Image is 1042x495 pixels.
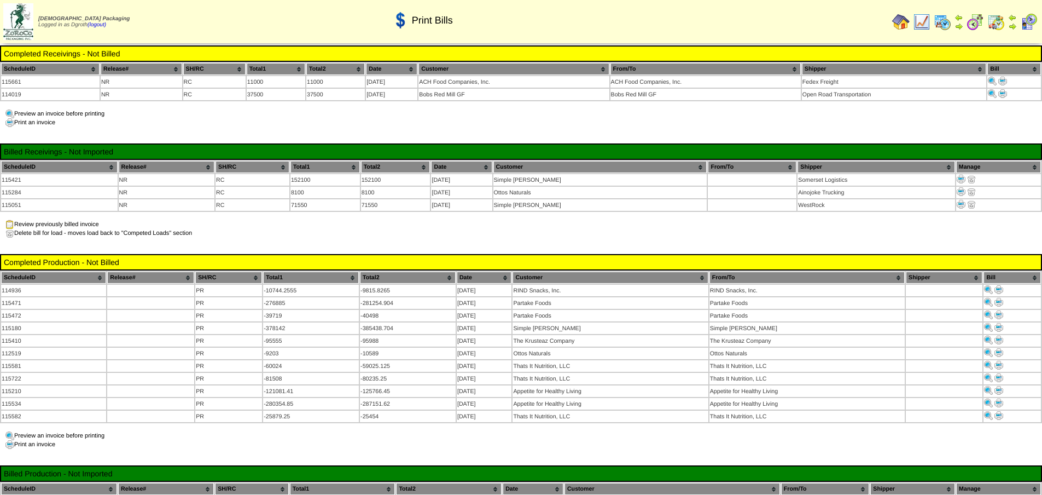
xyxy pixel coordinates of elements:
[263,411,359,422] td: -25879.25
[366,76,417,88] td: [DATE]
[984,298,993,307] img: Print
[263,360,359,372] td: -60024
[3,3,33,40] img: zoroco-logo-small.webp
[513,411,708,422] td: Thats It Nutrition, LLC
[967,13,984,31] img: calendarblend.gif
[503,483,563,495] th: Date
[263,385,359,397] td: -121081.41
[361,161,430,173] th: Total2
[360,335,456,347] td: -95988
[195,297,262,309] td: PR
[493,174,707,186] td: Simple [PERSON_NAME]
[418,63,609,75] th: Customer
[802,76,986,88] td: Fedex Freight
[984,323,993,332] img: Print
[195,373,262,384] td: PR
[360,360,456,372] td: -59025.125
[290,174,360,186] td: 152100
[38,16,130,28] span: Logged in as Dgroth
[984,348,993,357] img: Print
[709,272,905,284] th: From/To
[290,483,395,495] th: Total1
[994,361,1003,370] img: Print
[366,63,417,75] th: Date
[5,118,14,127] img: print.gif
[195,385,262,397] td: PR
[994,285,1003,294] img: Print
[610,89,801,100] td: Bobs Red Mill GF
[984,310,993,319] img: Print
[998,77,1007,85] img: Print
[88,22,106,28] a: (logout)
[195,335,262,347] td: PR
[1,76,100,88] td: 115661
[457,348,512,359] td: [DATE]
[263,335,359,347] td: -95555
[457,373,512,384] td: [DATE]
[195,398,262,410] td: PR
[870,483,955,495] th: Shipper
[3,49,1039,59] td: Completed Receivings - Not Billed
[709,297,905,309] td: Partake Foods
[797,174,954,186] td: Somerset Logistics
[195,272,262,284] th: SH/RC
[984,285,993,294] img: Print
[216,174,289,186] td: RC
[1,199,118,211] td: 115051
[1,373,106,384] td: 115722
[1,335,106,347] td: 115410
[306,76,365,88] td: 11000
[360,323,456,334] td: -385438.704
[396,483,502,495] th: Total2
[195,348,262,359] td: PR
[954,22,963,31] img: arrowright.gif
[957,187,965,196] img: Print
[290,161,360,173] th: Total1
[564,483,780,495] th: Customer
[610,76,801,88] td: ACH Food Companies, Inc.
[1008,22,1017,31] img: arrowright.gif
[457,360,512,372] td: [DATE]
[457,297,512,309] td: [DATE]
[263,285,359,296] td: -10744.2555
[984,361,993,370] img: Print
[709,335,905,347] td: The Krusteaz Company
[994,336,1003,344] img: Print
[934,13,951,31] img: calendarprod.gif
[360,310,456,321] td: -40498
[263,373,359,384] td: -81508
[119,187,215,198] td: NR
[5,431,14,440] img: preview.gif
[994,348,1003,357] img: Print
[513,335,708,347] td: The Krusteaz Company
[956,483,1041,495] th: Manage
[513,310,708,321] td: Partake Foods
[118,483,214,495] th: Release#
[610,63,801,75] th: From/To
[797,199,954,211] td: WestRock
[984,373,993,382] img: Print
[998,89,1007,98] img: Print
[956,161,1041,173] th: Manage
[994,399,1003,407] img: Print
[957,175,965,183] img: Print
[709,310,905,321] td: Partake Foods
[366,89,417,100] td: [DATE]
[709,285,905,296] td: RIND Snacks, Inc.
[247,76,305,88] td: 11000
[263,297,359,309] td: -276885
[957,200,965,209] img: Print
[1008,13,1017,22] img: arrowleft.gif
[360,272,456,284] th: Total2
[954,13,963,22] img: arrowleft.gif
[797,187,954,198] td: Ainojoke Trucking
[418,89,609,100] td: Bobs Red Mill GF
[195,411,262,422] td: PR
[781,483,870,495] th: From/To
[709,373,905,384] td: Thats It Nutrition, LLC
[493,199,707,211] td: Simple [PERSON_NAME]
[183,63,246,75] th: SH/RC
[802,63,986,75] th: Shipper
[994,310,1003,319] img: Print
[1,272,106,284] th: ScheduleID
